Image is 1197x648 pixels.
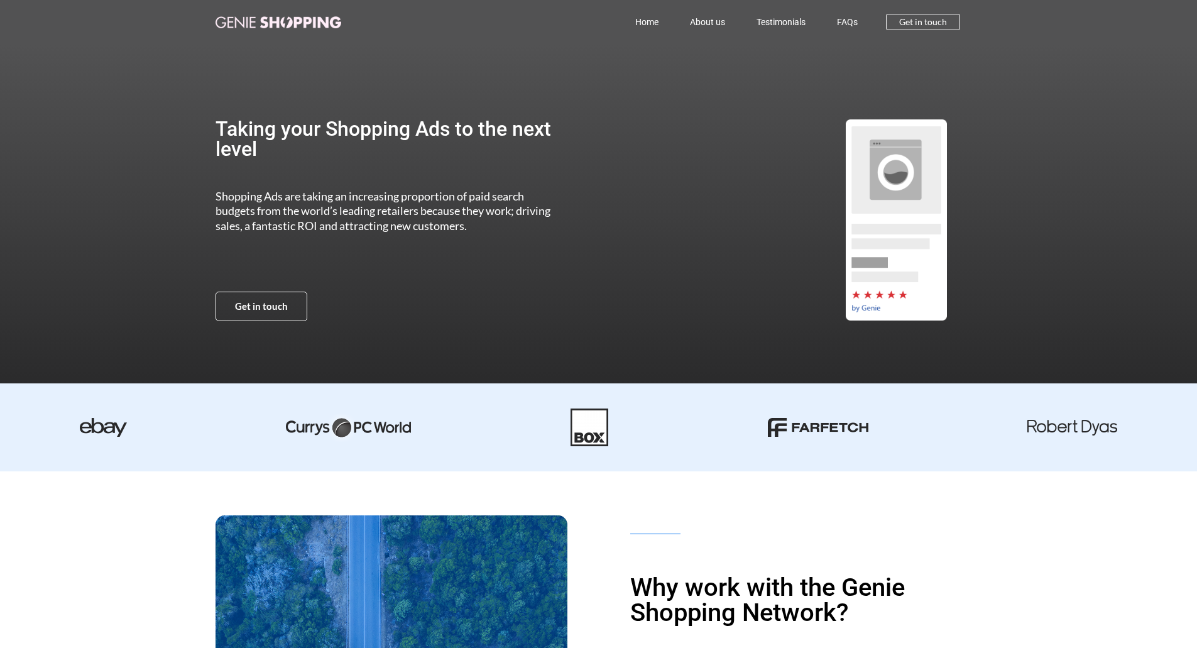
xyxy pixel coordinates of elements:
a: Get in touch [216,292,307,321]
a: Home [620,8,674,36]
span: Get in touch [899,18,947,26]
div: by-genie [607,119,1185,321]
h1: Why work with the Genie Shopping Network? [630,575,982,625]
nav: Menu [396,8,874,36]
a: Get in touch [886,14,960,30]
img: farfetch-01 [768,418,868,437]
img: robert dyas [1027,420,1117,436]
span: Shopping Ads are taking an increasing proportion of paid search budgets from the world’s leading ... [216,189,550,233]
a: FAQs [821,8,873,36]
div: Slides [607,119,1185,321]
img: ebay-dark [80,418,127,437]
a: Testimonials [741,8,821,36]
span: Get in touch [235,302,288,311]
h2: Taking your Shopping Ads to the next level [216,119,563,159]
img: genie-shopping-logo [216,16,341,28]
img: Box-01 [571,409,608,446]
a: About us [674,8,741,36]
